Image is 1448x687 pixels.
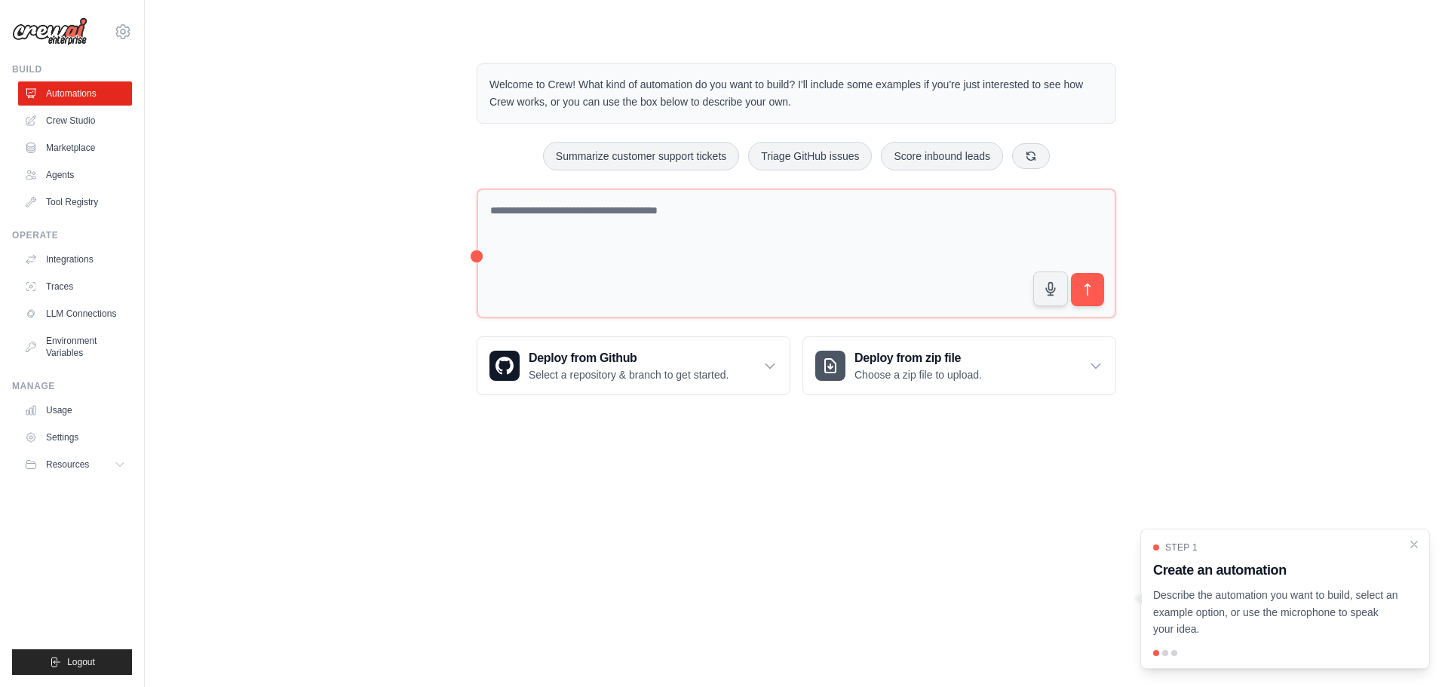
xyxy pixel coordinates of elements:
[18,163,132,187] a: Agents
[18,190,132,214] a: Tool Registry
[748,142,872,170] button: Triage GitHub issues
[18,274,132,299] a: Traces
[1165,541,1198,554] span: Step 1
[12,380,132,392] div: Manage
[854,349,982,367] h3: Deploy from zip file
[18,452,132,477] button: Resources
[854,367,982,382] p: Choose a zip file to upload.
[46,459,89,471] span: Resources
[489,76,1103,111] p: Welcome to Crew! What kind of automation do you want to build? I'll include some examples if you'...
[1153,587,1399,638] p: Describe the automation you want to build, select an example option, or use the microphone to spe...
[529,367,729,382] p: Select a repository & branch to get started.
[1408,538,1420,551] button: Close walkthrough
[12,649,132,675] button: Logout
[881,142,1003,170] button: Score inbound leads
[18,247,132,271] a: Integrations
[67,656,95,668] span: Logout
[18,302,132,326] a: LLM Connections
[18,81,132,106] a: Automations
[12,17,87,46] img: Logo
[1153,560,1399,581] h3: Create an automation
[18,109,132,133] a: Crew Studio
[18,136,132,160] a: Marketplace
[12,229,132,241] div: Operate
[18,425,132,449] a: Settings
[529,349,729,367] h3: Deploy from Github
[543,142,739,170] button: Summarize customer support tickets
[18,398,132,422] a: Usage
[12,63,132,75] div: Build
[18,329,132,365] a: Environment Variables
